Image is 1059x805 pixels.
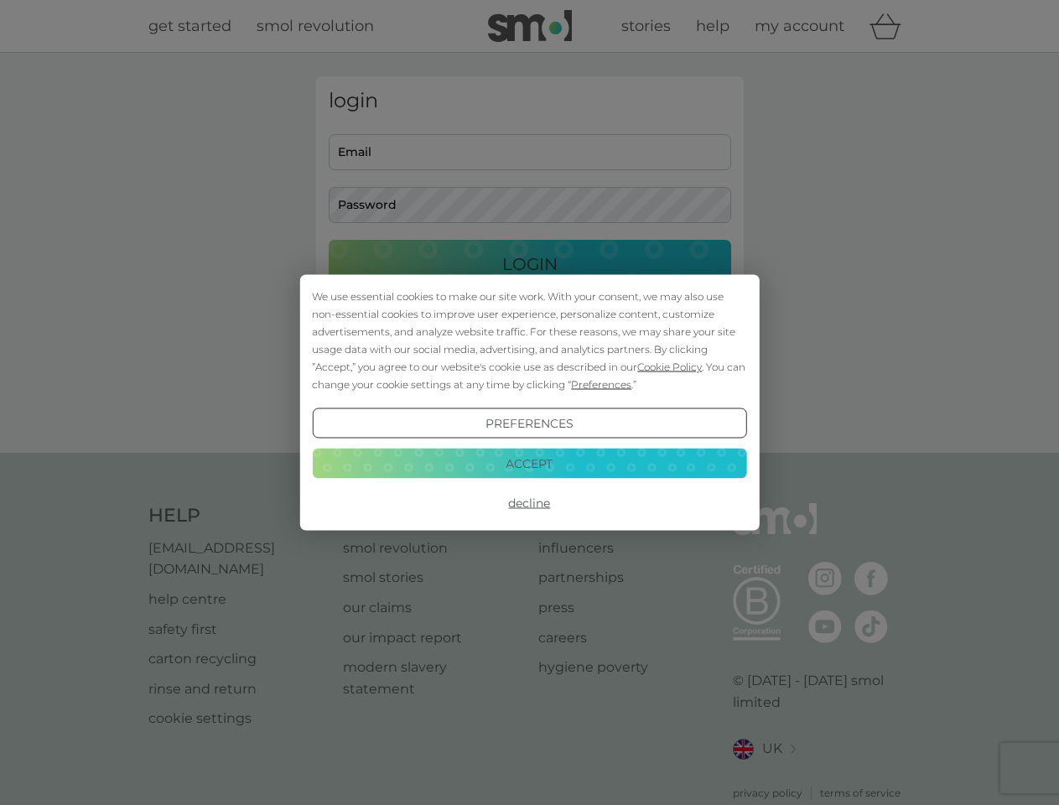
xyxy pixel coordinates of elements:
[312,488,746,518] button: Decline
[312,288,746,393] div: We use essential cookies to make our site work. With your consent, we may also use non-essential ...
[312,408,746,439] button: Preferences
[637,361,702,373] span: Cookie Policy
[312,448,746,478] button: Accept
[571,378,631,391] span: Preferences
[299,275,759,531] div: Cookie Consent Prompt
